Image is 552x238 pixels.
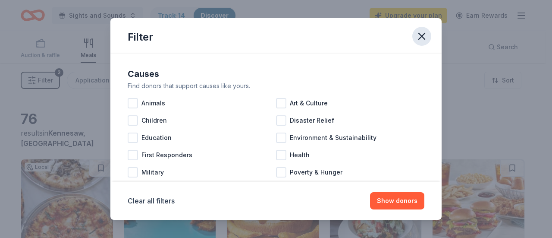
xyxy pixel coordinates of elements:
span: Children [141,115,167,126]
div: Find donors that support causes like yours. [128,81,424,91]
span: Environment & Sustainability [290,133,376,143]
span: Disaster Relief [290,115,334,126]
span: Art & Culture [290,98,328,108]
button: Show donors [370,192,424,209]
span: Health [290,150,310,160]
span: Military [141,167,164,178]
span: First Responders [141,150,192,160]
button: Clear all filters [128,196,175,206]
span: Education [141,133,172,143]
span: Animals [141,98,165,108]
div: Causes [128,67,424,81]
div: Filter [128,30,153,44]
span: Poverty & Hunger [290,167,342,178]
